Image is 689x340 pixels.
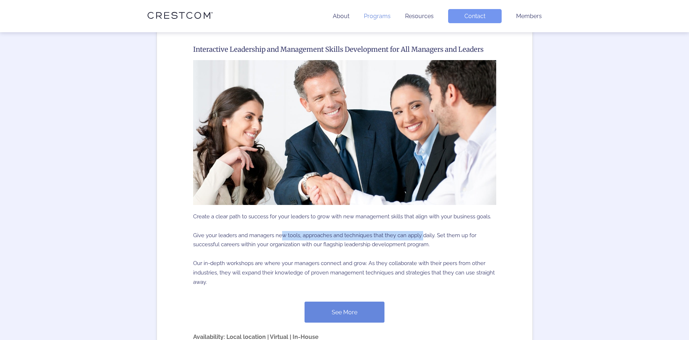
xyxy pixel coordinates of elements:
[333,13,349,20] a: About
[305,302,384,323] a: See More
[448,9,502,23] a: Contact
[193,205,496,295] p: Create a clear path to success for your leaders to grow with new management skills that align wit...
[193,45,496,54] h3: Interactive Leadership and Management Skills Development for All Managers and Leaders
[516,13,542,20] a: Members
[193,60,496,205] img: Leadership Development
[405,13,434,20] a: Resources
[364,13,391,20] a: Programs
